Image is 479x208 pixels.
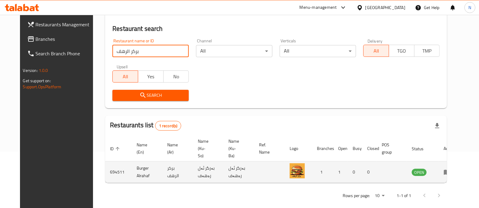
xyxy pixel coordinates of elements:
span: TMP [417,47,437,55]
span: All [115,72,136,81]
span: Branches [36,35,95,43]
h2: Restaurant search [112,24,440,33]
div: All [280,45,356,57]
div: Total records count [155,121,181,131]
th: Branches [312,136,333,161]
td: 694511 [105,161,132,183]
span: Version: [23,67,38,74]
span: TGO [391,47,412,55]
label: Upsell [117,64,128,69]
button: All [363,45,389,57]
span: No [166,72,187,81]
span: All [366,47,387,55]
span: OPEN [412,169,427,176]
span: Name (Ar) [167,141,186,156]
span: Name (Ku-So) [198,138,216,159]
div: Export file [430,119,444,133]
a: Restaurants Management [22,17,100,32]
span: Search [117,92,184,99]
span: Search Branch Phone [36,50,95,57]
img: Burger Alrahaf [290,163,305,178]
label: Delivery [368,39,383,43]
p: 1-1 of 1 [397,192,411,200]
h2: Restaurants list [110,121,181,131]
th: Open [333,136,348,161]
span: N [468,4,471,11]
a: Support.OpsPlatform [23,83,62,91]
button: Yes [138,70,164,83]
td: Burger Alrahaf [132,161,162,183]
span: 1 record(s) [155,123,181,129]
a: Search Branch Phone [22,46,100,61]
span: 1.0.0 [39,67,48,74]
td: 1 [312,161,333,183]
span: Ref. Name [259,141,278,156]
button: No [163,70,189,83]
div: All [196,45,272,57]
span: Restaurants Management [36,21,95,28]
span: Name (Ku-Ba) [228,138,247,159]
div: Menu-management [300,4,337,11]
td: بەرگر ئەل رەهەف [193,161,224,183]
th: Closed [362,136,377,161]
div: Rows per page: [372,191,387,200]
td: بركر الرهف [162,161,193,183]
span: POS group [382,141,400,156]
td: بەرگر ئەل رەهەف [224,161,254,183]
span: ID [110,145,121,152]
th: Logo [285,136,312,161]
th: Action [439,136,460,161]
th: Busy [348,136,362,161]
div: [GEOGRAPHIC_DATA] [365,4,405,11]
span: Status [412,145,431,152]
button: TGO [389,45,414,57]
span: Yes [141,72,161,81]
span: Get support on: [23,77,51,85]
input: Search for restaurant name or ID.. [112,45,189,57]
td: 1 [333,161,348,183]
td: 0 [348,161,362,183]
button: TMP [414,45,440,57]
a: Branches [22,32,100,46]
table: enhanced table [105,136,460,183]
td: 0 [362,161,377,183]
div: Menu [444,168,455,176]
button: Search [112,90,189,101]
p: Rows per page: [343,192,370,200]
span: Name (En) [137,141,155,156]
button: All [112,70,138,83]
